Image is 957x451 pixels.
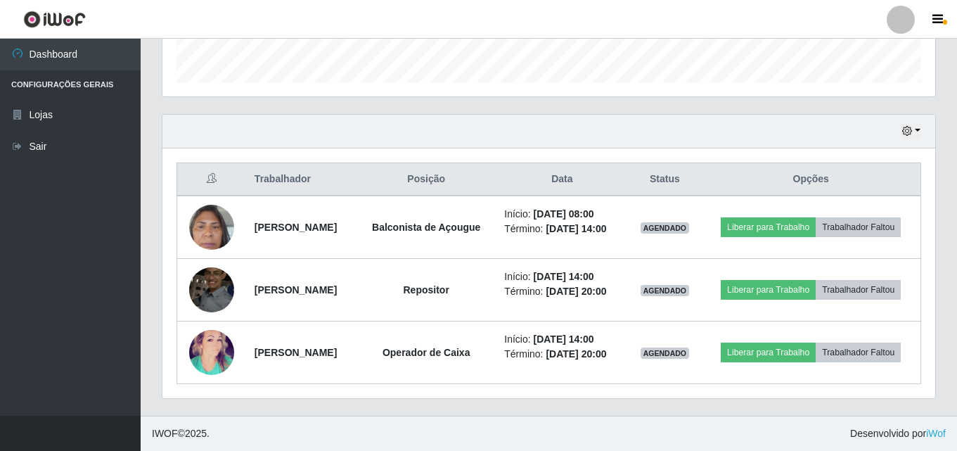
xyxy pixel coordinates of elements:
time: [DATE] 14:00 [546,223,606,234]
strong: [PERSON_NAME] [255,347,337,358]
button: Trabalhador Faltou [816,280,901,300]
button: Trabalhador Faltou [816,217,901,237]
span: IWOF [152,428,178,439]
th: Posição [357,163,496,196]
li: Término: [504,222,619,236]
img: 1598866679921.jpeg [189,319,234,386]
img: CoreUI Logo [23,11,86,28]
strong: Balconista de Açougue [372,222,480,233]
li: Início: [504,332,619,347]
span: Desenvolvido por [850,426,946,441]
strong: Operador de Caixa [383,347,470,358]
button: Trabalhador Faltou [816,343,901,362]
span: AGENDADO [641,222,690,234]
img: 1706817877089.jpeg [189,197,234,257]
li: Início: [504,269,619,284]
th: Trabalhador [246,163,357,196]
button: Liberar para Trabalho [721,217,816,237]
li: Término: [504,284,619,299]
time: [DATE] 08:00 [534,208,594,220]
span: AGENDADO [641,348,690,359]
button: Liberar para Trabalho [721,280,816,300]
th: Opções [701,163,920,196]
time: [DATE] 14:00 [534,334,594,345]
time: [DATE] 14:00 [534,271,594,282]
th: Data [496,163,628,196]
li: Início: [504,207,619,222]
time: [DATE] 20:00 [546,348,606,360]
strong: Repositor [404,284,449,296]
strong: [PERSON_NAME] [255,284,337,296]
time: [DATE] 20:00 [546,286,606,297]
span: © 2025 . [152,426,210,441]
a: iWof [926,428,946,439]
li: Término: [504,347,619,362]
th: Status [628,163,701,196]
span: AGENDADO [641,285,690,296]
strong: [PERSON_NAME] [255,222,337,233]
img: 1655477118165.jpeg [189,260,234,319]
button: Liberar para Trabalho [721,343,816,362]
